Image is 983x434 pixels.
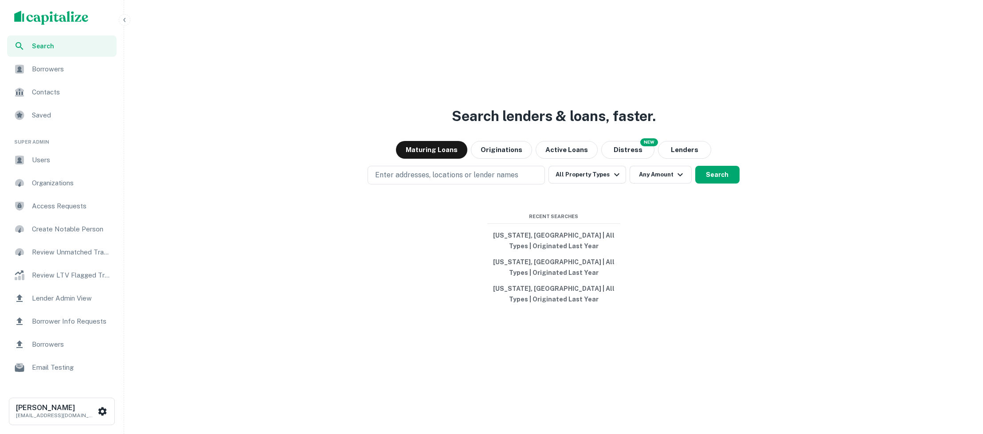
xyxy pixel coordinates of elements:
button: [US_STATE], [GEOGRAPHIC_DATA] | All Types | Originated Last Year [487,227,620,254]
a: Email Analytics [7,380,117,401]
button: Lenders [658,141,711,159]
iframe: Chat Widget [939,363,983,406]
a: Email Testing [7,357,117,378]
span: Borrower Info Requests [32,316,111,327]
span: Create Notable Person [32,224,111,235]
a: Borrowers [7,334,117,355]
span: Review LTV Flagged Transactions [32,270,111,281]
li: Super Admin [7,128,117,149]
a: Access Requests [7,195,117,217]
a: Borrower Info Requests [7,311,117,332]
button: Active Loans [536,141,598,159]
span: Email Testing [32,362,111,373]
p: [EMAIL_ADDRESS][DOMAIN_NAME] [16,411,96,419]
div: NEW [640,138,658,146]
span: Lender Admin View [32,293,111,304]
a: Review LTV Flagged Transactions [7,265,117,286]
img: capitalize-logo.png [14,11,89,25]
button: [PERSON_NAME][EMAIL_ADDRESS][DOMAIN_NAME] [9,398,115,425]
a: Users [7,149,117,171]
button: Originations [471,141,532,159]
button: All Property Types [548,166,626,184]
span: Users [32,155,111,165]
a: Organizations [7,172,117,194]
button: Maturing Loans [396,141,467,159]
button: Search [695,166,740,184]
button: Search distressed loans with lien and other non-mortgage details. [601,141,654,159]
span: Saved [32,110,111,121]
span: Review Unmatched Transactions [32,247,111,258]
span: Search [32,41,111,51]
span: Access Requests [32,201,111,211]
h6: [PERSON_NAME] [16,404,96,411]
span: Borrowers [32,64,111,74]
span: Organizations [32,178,111,188]
button: Enter addresses, locations or lender names [368,166,545,184]
span: Contacts [32,87,111,98]
a: Lender Admin View [7,288,117,309]
button: [US_STATE], [GEOGRAPHIC_DATA] | All Types | Originated Last Year [487,281,620,307]
a: Contacts [7,82,117,103]
a: Saved [7,105,117,126]
p: Enter addresses, locations or lender names [375,170,518,180]
span: Recent Searches [487,213,620,220]
h3: Search lenders & loans, faster. [452,106,656,127]
button: [US_STATE], [GEOGRAPHIC_DATA] | All Types | Originated Last Year [487,254,620,281]
a: Borrowers [7,59,117,80]
button: Any Amount [630,166,692,184]
a: Search [7,35,117,57]
span: Borrowers [32,339,111,350]
a: Create Notable Person [7,219,117,240]
a: Review Unmatched Transactions [7,242,117,263]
